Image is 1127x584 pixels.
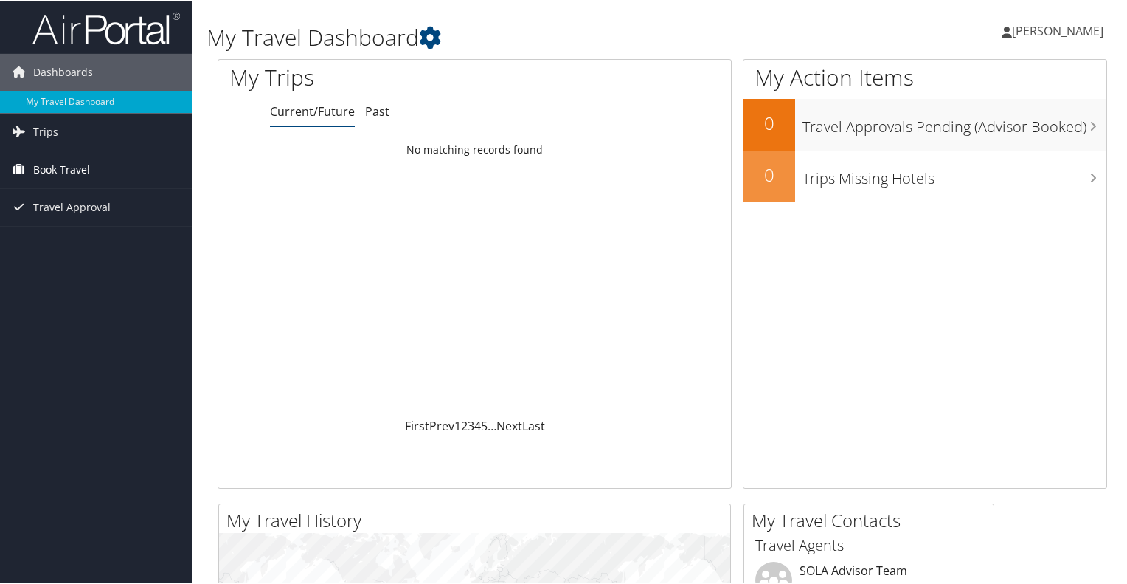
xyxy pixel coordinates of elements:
[229,61,507,92] h1: My Trips
[755,534,982,554] h3: Travel Agents
[743,161,795,186] h2: 0
[802,108,1106,136] h3: Travel Approvals Pending (Advisor Booked)
[802,159,1106,188] h3: Trips Missing Hotels
[32,10,180,44] img: airportal-logo.png
[743,61,1106,92] h1: My Action Items
[218,135,731,162] td: No matching records found
[743,97,1106,149] a: 0Travel Approvals Pending (Advisor Booked)
[365,102,389,118] a: Past
[207,21,814,52] h1: My Travel Dashboard
[468,416,474,433] a: 3
[461,416,468,433] a: 2
[405,416,429,433] a: First
[33,150,90,187] span: Book Travel
[481,416,488,433] a: 5
[33,188,111,224] span: Travel Approval
[429,416,454,433] a: Prev
[226,506,730,532] h2: My Travel History
[454,416,461,433] a: 1
[743,149,1106,201] a: 0Trips Missing Hotels
[1012,21,1103,38] span: [PERSON_NAME]
[33,52,93,89] span: Dashboards
[270,102,355,118] a: Current/Future
[752,506,994,532] h2: My Travel Contacts
[474,416,481,433] a: 4
[743,109,795,134] h2: 0
[33,112,58,149] span: Trips
[488,416,496,433] span: …
[496,416,522,433] a: Next
[1002,7,1118,52] a: [PERSON_NAME]
[522,416,545,433] a: Last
